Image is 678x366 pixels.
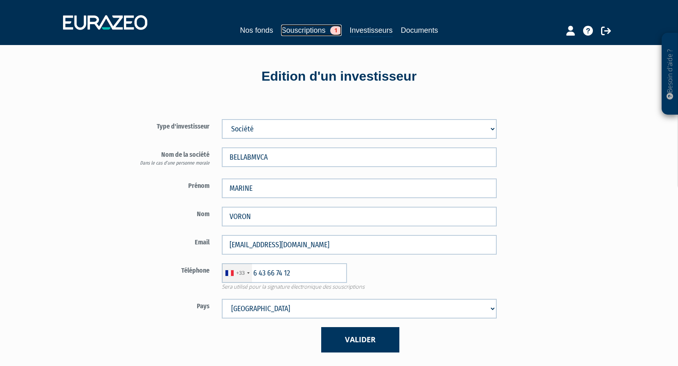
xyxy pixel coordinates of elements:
a: Souscriptions1 [281,25,341,36]
label: Nom [120,207,216,219]
a: Investisseurs [350,25,393,37]
button: Valider [321,327,399,352]
span: Sera utilisé pour la signature électronique des souscriptions [216,283,503,291]
label: Type d'investisseur [120,119,216,131]
label: Téléphone [120,263,216,276]
div: France: +33 [222,264,252,282]
label: Prénom [120,178,216,191]
label: Email [120,235,216,247]
span: 1 [330,26,342,35]
label: Nom de la société [120,147,216,167]
input: 6 12 34 56 78 [222,263,347,283]
div: Edition d'un investisseur [106,67,572,86]
label: Pays [120,299,216,311]
a: Documents [401,25,438,36]
img: 1732889491-logotype_eurazeo_blanc_rvb.png [63,15,147,30]
div: +33 [236,269,245,277]
p: Besoin d'aide ? [665,37,675,111]
div: Dans le cas d’une personne morale [126,160,210,167]
a: Nos fonds [240,25,273,36]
